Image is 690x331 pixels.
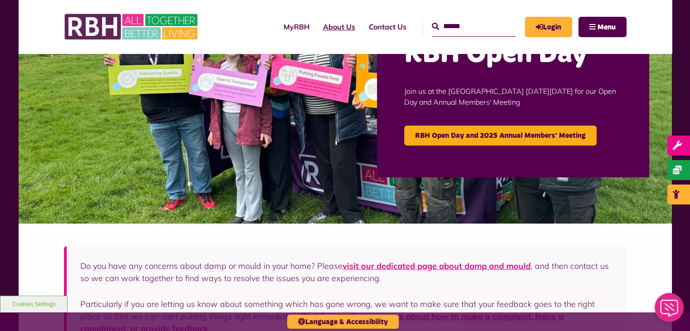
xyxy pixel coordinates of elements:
img: RBH [64,9,200,44]
a: MyRBH [277,15,316,39]
p: Do you have any concerns about damp or mould in your home? Please , and then contact us so we can... [80,260,613,284]
a: Contact Us [362,15,413,39]
button: Navigation [578,17,626,37]
input: Search [432,17,516,36]
a: About Us [316,15,362,39]
h2: RBH Open Day [404,37,622,72]
span: Menu [597,24,616,31]
a: visit our dedicated page about damp and mould [343,261,531,271]
iframe: Netcall Web Assistant for live chat [649,290,690,331]
button: Language & Accessibility [287,315,399,329]
a: RBH Open Day and 2025 Annual Members' Meeting [404,126,597,146]
p: Join us at the [GEOGRAPHIC_DATA] [DATE][DATE] for our Open Day and Annual Members' Meeting [404,72,622,121]
a: MyRBH [525,17,572,37]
